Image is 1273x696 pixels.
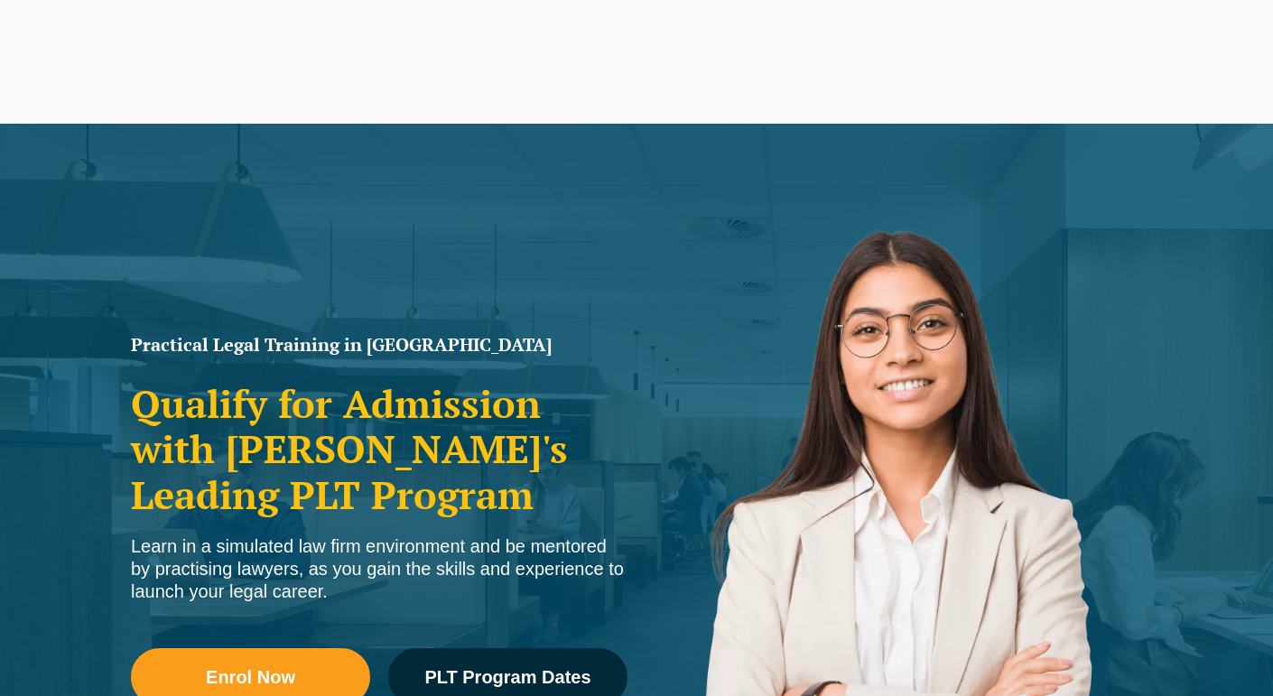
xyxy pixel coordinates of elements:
[424,668,590,686] span: PLT Program Dates
[131,535,627,603] div: Learn in a simulated law firm environment and be mentored by practising lawyers, as you gain the ...
[131,336,627,354] h1: Practical Legal Training in [GEOGRAPHIC_DATA]
[206,668,295,686] span: Enrol Now
[131,381,627,517] h2: Qualify for Admission with [PERSON_NAME]'s Leading PLT Program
